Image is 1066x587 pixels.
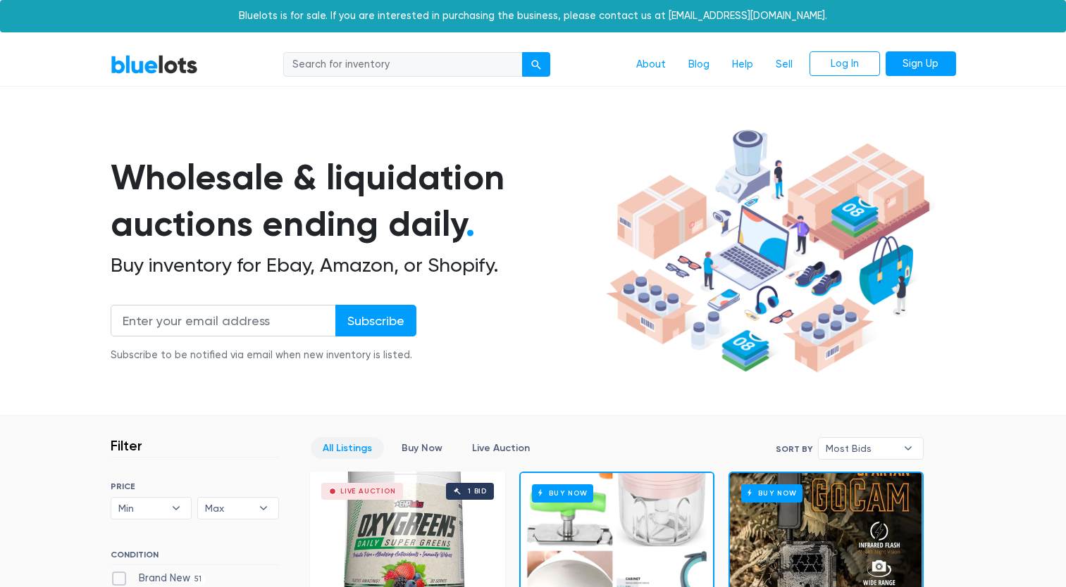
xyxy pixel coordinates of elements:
h6: Buy Now [532,484,593,502]
h6: CONDITION [111,550,279,565]
a: Buy Now [390,437,454,459]
input: Subscribe [335,305,416,336]
h6: PRICE [111,481,279,491]
a: Sell [764,51,804,78]
a: Log In [810,51,880,77]
h2: Buy inventory for Ebay, Amazon, or Shopify. [111,253,601,277]
span: 51 [190,574,206,585]
label: Sort By [776,443,812,455]
h6: Buy Now [741,484,802,502]
a: Blog [677,51,721,78]
a: BlueLots [111,54,198,75]
b: ▾ [893,438,923,459]
h1: Wholesale & liquidation auctions ending daily [111,154,601,248]
img: hero-ee84e7d0318cb26816c560f6b4441b76977f77a177738b4e94f68c95b2b83dbb.png [601,123,935,379]
span: Min [118,498,165,519]
input: Search for inventory [283,52,523,77]
b: ▾ [249,498,278,519]
div: 1 bid [468,488,487,495]
a: Live Auction [460,437,542,459]
div: Subscribe to be notified via email when new inventory is listed. [111,348,416,363]
b: ▾ [161,498,191,519]
a: About [625,51,677,78]
span: Max [205,498,252,519]
div: Live Auction [340,488,396,495]
span: Most Bids [826,438,896,459]
label: Brand New [111,571,206,586]
a: Help [721,51,764,78]
h3: Filter [111,437,142,454]
span: . [466,203,475,245]
a: All Listings [311,437,384,459]
input: Enter your email address [111,305,336,336]
a: Sign Up [886,51,956,77]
